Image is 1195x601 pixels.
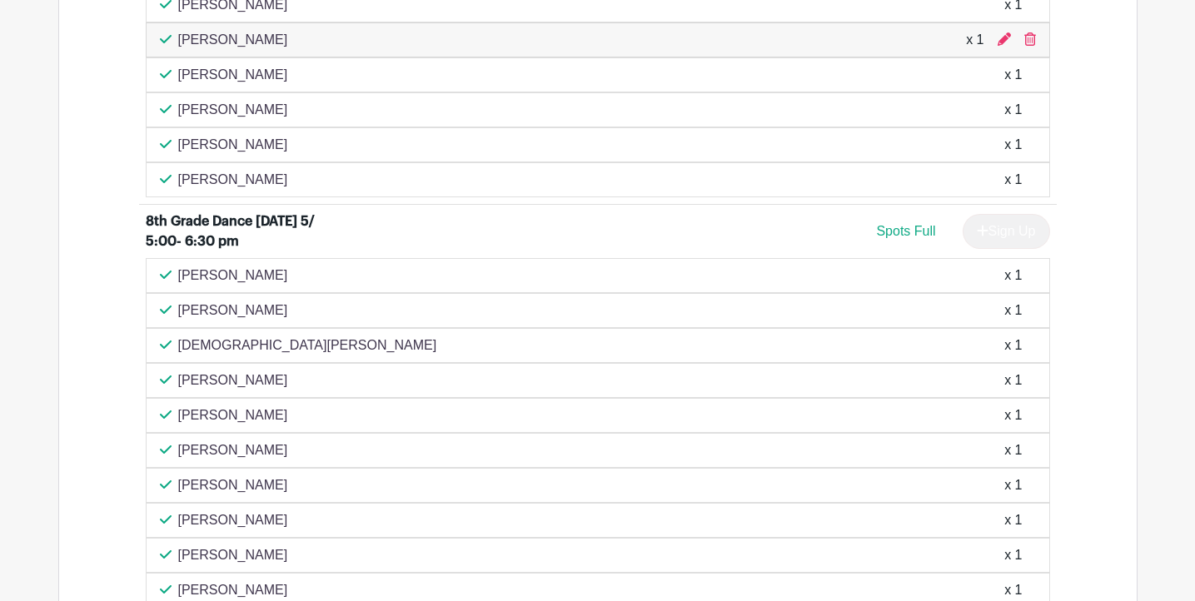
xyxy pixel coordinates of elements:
div: x 1 [1004,135,1022,155]
div: x 1 [1004,580,1022,600]
p: [PERSON_NAME] [178,266,288,286]
p: [PERSON_NAME] [178,475,288,495]
p: [PERSON_NAME] [178,370,288,390]
p: [PERSON_NAME] [178,100,288,120]
div: x 1 [1004,405,1022,425]
div: x 1 [1004,545,1022,565]
p: [PERSON_NAME] [178,510,288,530]
div: 8th Grade Dance [DATE] 5/ 5:00- 6:30 pm [146,211,352,251]
p: [PERSON_NAME] [178,580,288,600]
div: x 1 [1004,266,1022,286]
div: x 1 [966,30,983,50]
p: [DEMOGRAPHIC_DATA][PERSON_NAME] [178,335,437,355]
div: x 1 [1004,475,1022,495]
div: x 1 [1004,65,1022,85]
div: x 1 [1004,300,1022,320]
p: [PERSON_NAME] [178,65,288,85]
div: x 1 [1004,100,1022,120]
p: [PERSON_NAME] [178,300,288,320]
div: x 1 [1004,510,1022,530]
p: [PERSON_NAME] [178,440,288,460]
span: Spots Full [876,224,935,238]
div: x 1 [1004,440,1022,460]
p: [PERSON_NAME] [178,545,288,565]
div: x 1 [1004,170,1022,190]
p: [PERSON_NAME] [178,30,288,50]
div: x 1 [1004,370,1022,390]
p: [PERSON_NAME] [178,405,288,425]
p: [PERSON_NAME] [178,170,288,190]
p: [PERSON_NAME] [178,135,288,155]
div: x 1 [1004,335,1022,355]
